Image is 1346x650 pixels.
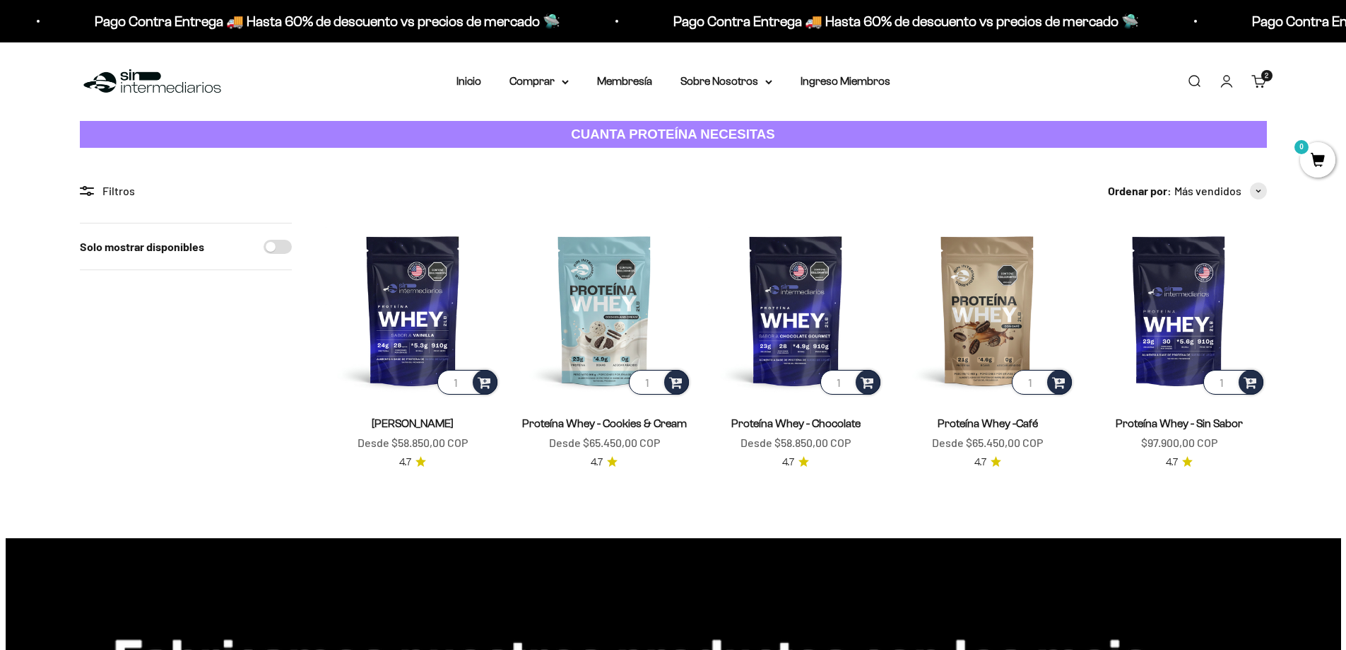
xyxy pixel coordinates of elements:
span: 4.7 [974,455,986,470]
a: Proteína Whey - Cookies & Cream [522,417,687,429]
span: 2 [1265,72,1268,79]
summary: Comprar [509,72,569,91]
p: Pago Contra Entrega 🚚 Hasta 60% de descuento vs precios de mercado 🛸 [89,10,555,33]
a: 4.74.7 de 5.0 estrellas [974,455,1001,470]
a: Proteína Whey - Chocolate [731,417,861,429]
mark: 0 [1293,139,1310,156]
a: 4.74.7 de 5.0 estrellas [399,455,426,470]
a: Membresía [597,75,652,87]
a: 4.74.7 de 5.0 estrellas [1166,455,1193,470]
a: Proteína Whey - Sin Sabor [1116,417,1243,429]
div: Filtros [80,182,292,200]
span: 4.7 [782,455,794,470]
span: Más vendidos [1174,182,1241,200]
a: [PERSON_NAME] [372,417,454,429]
a: Ingreso Miembros [801,75,890,87]
sale-price: Desde $65.450,00 COP [549,434,660,452]
strong: CUANTA PROTEÍNA NECESITAS [571,127,775,141]
a: Proteína Whey -Café [938,417,1038,429]
button: Más vendidos [1174,182,1267,200]
a: CUANTA PROTEÍNA NECESITAS [80,121,1267,149]
span: Ordenar por: [1108,182,1171,200]
sale-price: Desde $58.850,00 COP [740,434,851,452]
a: 0 [1300,153,1335,169]
a: Inicio [456,75,481,87]
a: 4.74.7 de 5.0 estrellas [591,455,618,470]
span: 4.7 [1166,455,1178,470]
span: 4.7 [399,455,411,470]
a: 4.74.7 de 5.0 estrellas [782,455,809,470]
span: 4.7 [591,455,603,470]
p: Pago Contra Entrega 🚚 Hasta 60% de descuento vs precios de mercado 🛸 [668,10,1133,33]
sale-price: Desde $65.450,00 COP [932,434,1043,452]
sale-price: Desde $58.850,00 COP [358,434,468,452]
sale-price: $97.900,00 COP [1141,434,1217,452]
label: Solo mostrar disponibles [80,238,204,256]
summary: Sobre Nosotros [680,72,772,91]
